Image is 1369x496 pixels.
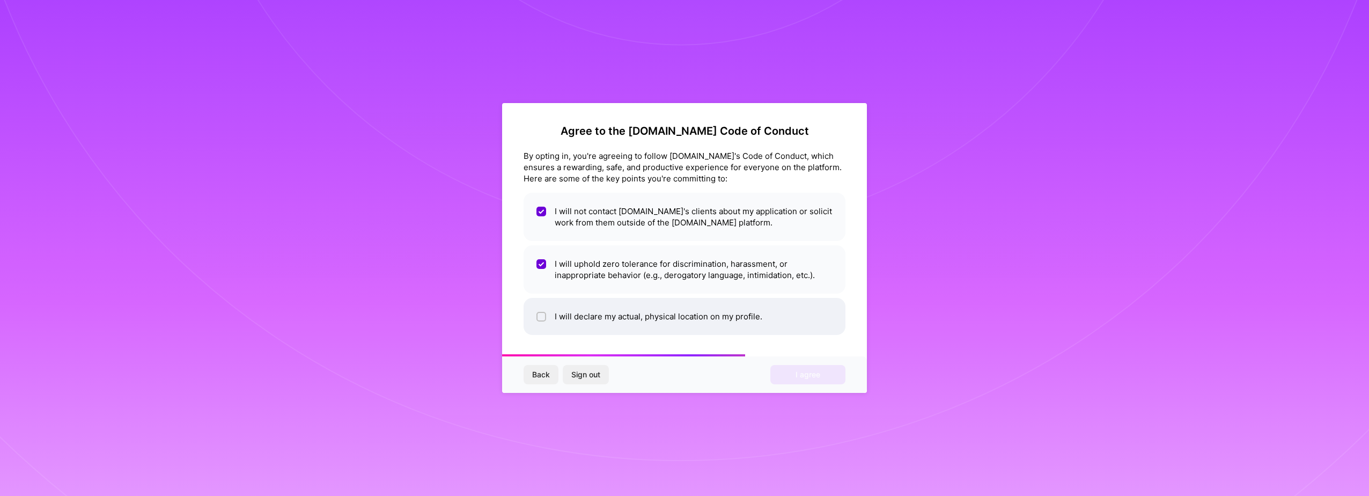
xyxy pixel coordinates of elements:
[563,365,609,384] button: Sign out
[532,369,550,380] span: Back
[524,125,845,137] h2: Agree to the [DOMAIN_NAME] Code of Conduct
[524,365,558,384] button: Back
[524,245,845,294] li: I will uphold zero tolerance for discrimination, harassment, or inappropriate behavior (e.g., der...
[524,150,845,184] div: By opting in, you're agreeing to follow [DOMAIN_NAME]'s Code of Conduct, which ensures a rewardin...
[524,193,845,241] li: I will not contact [DOMAIN_NAME]'s clients about my application or solicit work from them outside...
[524,298,845,335] li: I will declare my actual, physical location on my profile.
[571,369,600,380] span: Sign out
